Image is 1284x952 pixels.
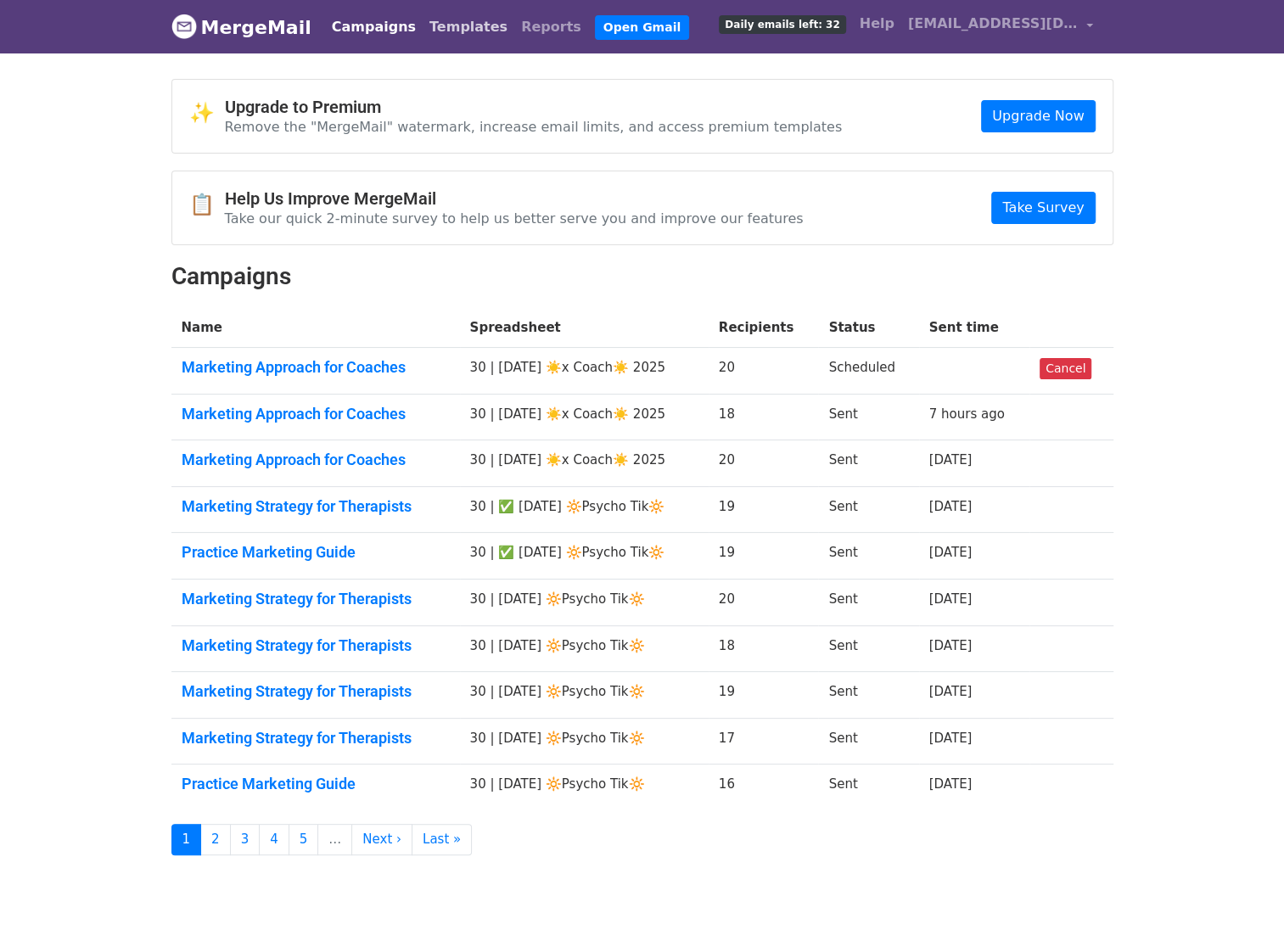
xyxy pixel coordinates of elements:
img: MergeMail logo [171,14,197,39]
td: Scheduled [818,348,918,395]
td: 30 | [DATE] ☀️x Coach☀️ 2025 [460,394,709,440]
a: [DATE] [929,591,973,607]
a: [DATE] [929,731,973,746]
td: 20 [709,580,819,626]
td: 16 [709,764,819,810]
td: 20 [709,348,819,395]
td: Sent [818,486,918,533]
a: Help [853,7,901,41]
td: Sent [818,764,918,810]
td: Sent [818,672,918,719]
a: 2 [200,824,231,855]
td: Sent [818,394,918,440]
td: 19 [709,672,819,719]
a: [DATE] [929,684,973,699]
td: 19 [709,486,819,533]
a: Take Survey [991,192,1095,224]
a: Upgrade Now [981,100,1095,132]
a: Next › [351,824,412,855]
td: 30 | [DATE] 🔆Psycho Tik🔆 [460,672,709,719]
a: Marketing Strategy for Therapists [182,682,450,701]
a: [DATE] [929,545,973,560]
a: Marketing Strategy for Therapists [182,497,450,516]
a: [EMAIL_ADDRESS][DOMAIN_NAME] [901,7,1100,47]
span: [EMAIL_ADDRESS][DOMAIN_NAME] [908,14,1078,34]
iframe: Chat Widget [1199,871,1284,952]
th: Spreadsheet [460,308,709,348]
td: 30 | [DATE] ☀️x Coach☀️ 2025 [460,348,709,395]
a: 7 hours ago [929,406,1005,422]
td: 30 | [DATE] 🔆Psycho Tik🔆 [460,625,709,672]
a: Last » [412,824,472,855]
td: Sent [818,625,918,672]
a: 3 [230,824,261,855]
a: Marketing Approach for Coaches [182,451,450,469]
a: Practice Marketing Guide [182,775,450,793]
a: Marketing Approach for Coaches [182,405,450,423]
td: 30 | [DATE] 🔆Psycho Tik🔆 [460,764,709,810]
a: Cancel [1040,358,1091,379]
span: ✨ [189,101,225,126]
td: 30 | [DATE] 🔆Psycho Tik🔆 [460,718,709,764]
a: Marketing Strategy for Therapists [182,636,450,655]
th: Status [818,308,918,348]
p: Remove the "MergeMail" watermark, increase email limits, and access premium templates [225,118,843,136]
a: Marketing Strategy for Therapists [182,590,450,608]
a: Daily emails left: 32 [712,7,852,41]
th: Name [171,308,460,348]
a: Open Gmail [595,15,689,40]
h4: Upgrade to Premium [225,97,843,117]
a: [DATE] [929,776,973,792]
td: Sent [818,580,918,626]
td: Sent [818,533,918,580]
p: Take our quick 2-minute survey to help us better serve you and improve our features [225,210,804,227]
a: 1 [171,824,202,855]
a: [DATE] [929,452,973,468]
span: Daily emails left: 32 [719,15,845,34]
td: 30 | [DATE] 🔆Psycho Tik🔆 [460,580,709,626]
a: MergeMail [171,9,311,45]
a: Templates [423,10,514,44]
td: Sent [818,440,918,487]
a: Marketing Approach for Coaches [182,358,450,377]
a: Practice Marketing Guide [182,543,450,562]
a: [DATE] [929,499,973,514]
td: 30 | ✅ [DATE] 🔆Psycho Tik🔆 [460,486,709,533]
a: Reports [514,10,588,44]
th: Recipients [709,308,819,348]
td: 18 [709,394,819,440]
td: Sent [818,718,918,764]
td: 19 [709,533,819,580]
h2: Campaigns [171,262,1113,291]
th: Sent time [919,308,1029,348]
h4: Help Us Improve MergeMail [225,188,804,209]
td: 30 | [DATE] ☀️x Coach☀️ 2025 [460,440,709,487]
td: 18 [709,625,819,672]
td: 20 [709,440,819,487]
td: 30 | ✅ [DATE] 🔆Psycho Tik🔆 [460,533,709,580]
a: Campaigns [325,10,423,44]
span: 📋 [189,193,225,217]
a: Marketing Strategy for Therapists [182,729,450,748]
a: [DATE] [929,638,973,653]
td: 17 [709,718,819,764]
a: 4 [259,824,289,855]
a: 5 [289,824,319,855]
